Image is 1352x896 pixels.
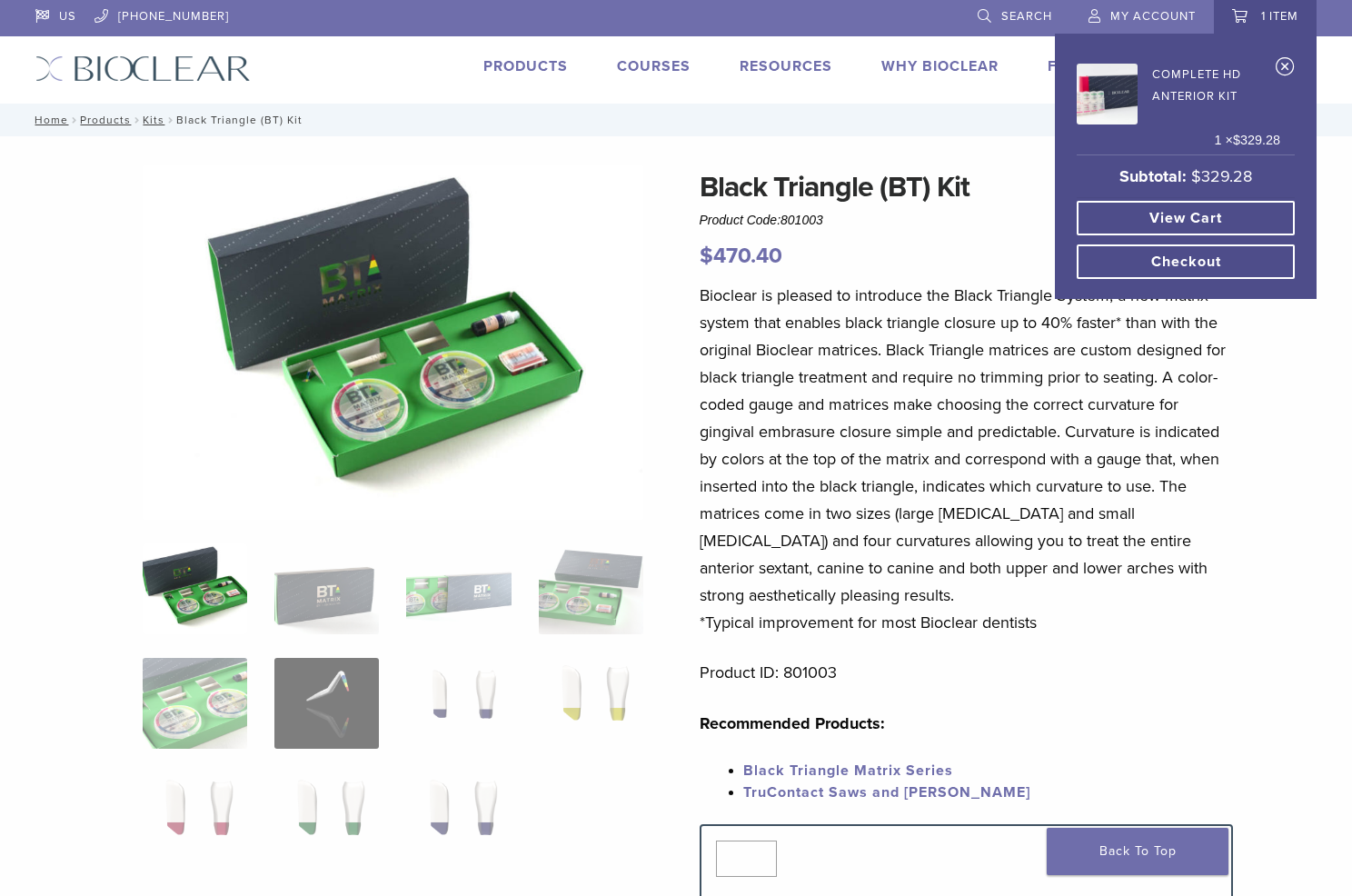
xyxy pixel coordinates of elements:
a: Resources [740,57,832,75]
a: Kits [143,114,164,126]
p: Product ID: 801003 [700,659,1234,686]
p: Bioclear is pleased to introduce the Black Triangle System, a new matrix system that enables blac... [700,282,1234,636]
bdi: 329.28 [1233,133,1280,147]
a: TruContact Saws and [PERSON_NAME] [743,783,1030,801]
span: $ [1191,166,1201,186]
img: Black Triangle (BT) Kit - Image 3 [406,543,511,634]
span: 1 item [1261,9,1298,24]
bdi: 329.28 [1191,166,1252,186]
img: Black Triangle (BT) Kit - Image 11 [406,772,511,863]
a: Home [29,114,68,126]
a: Courses [617,57,691,75]
img: Black Triangle (BT) Kit - Image 7 [406,658,511,749]
img: Black Triangle (BT) Kit - Image 10 [274,772,379,863]
img: Complete HD Anterior Kit [1077,64,1138,124]
strong: Recommended Products: [700,713,885,733]
img: Black Triangle (BT) Kit - Image 5 [143,658,247,749]
a: Why Bioclear [881,57,999,75]
a: Find A Doctor [1048,57,1168,75]
img: Bioclear [35,55,251,82]
span: Search [1001,9,1052,24]
img: Intro Black Triangle Kit-6 - Copy [143,165,644,520]
bdi: 470.40 [700,243,782,269]
span: 801003 [780,213,823,227]
a: Products [80,114,131,126]
a: Checkout [1077,244,1295,279]
nav: Black Triangle (BT) Kit [22,104,1330,136]
span: My Account [1110,9,1196,24]
a: Back To Top [1047,828,1228,875]
img: Black Triangle (BT) Kit - Image 6 [274,658,379,749]
a: Products [483,57,568,75]
h1: Black Triangle (BT) Kit [700,165,1234,209]
span: $ [700,243,713,269]
strong: Subtotal: [1119,166,1187,186]
img: Black Triangle (BT) Kit - Image 4 [539,543,643,634]
span: / [131,115,143,124]
img: Black Triangle (BT) Kit - Image 9 [143,772,247,863]
a: Black Triangle Matrix Series [743,762,953,780]
span: / [164,115,176,124]
a: View cart [1077,201,1295,235]
span: / [68,115,80,124]
span: 1 × [1215,131,1280,151]
span: Product Code: [700,213,823,227]
img: Black Triangle (BT) Kit - Image 2 [274,543,379,634]
img: Intro-Black-Triangle-Kit-6-Copy-e1548792917662-324x324.jpg [143,543,247,634]
a: Remove Complete HD Anterior Kit from cart [1276,56,1295,84]
a: Complete HD Anterior Kit [1077,58,1280,124]
img: Black Triangle (BT) Kit - Image 8 [539,658,643,749]
span: $ [1233,133,1240,147]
